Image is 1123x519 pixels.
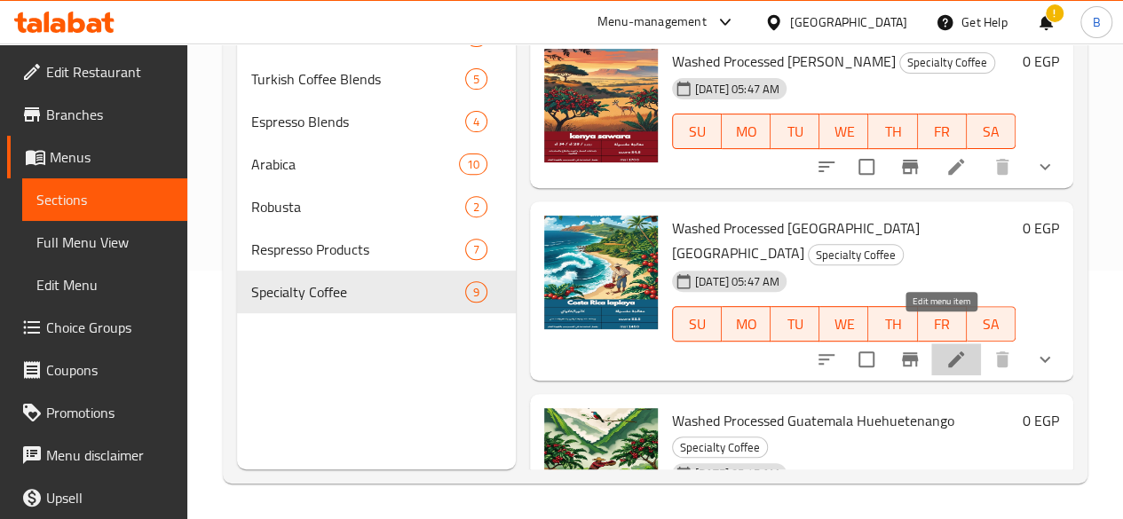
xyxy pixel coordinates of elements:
[46,317,173,338] span: Choice Groups
[544,216,658,329] img: Washed Processed Costa Rica La Playa
[46,487,173,508] span: Upsell
[251,68,465,90] span: Turkish Coffee Blends
[688,465,787,482] span: [DATE] 05:47 AM
[36,232,173,253] span: Full Menu View
[22,178,187,221] a: Sections
[1024,145,1066,188] button: show more
[809,245,903,265] span: Specialty Coffee
[826,311,861,337] span: WE
[1092,12,1100,32] span: B
[778,119,812,145] span: TU
[237,8,516,320] nav: Menu sections
[974,311,1008,337] span: SA
[974,119,1008,145] span: SA
[46,359,173,381] span: Coupons
[889,338,931,381] button: Branch-specific-item
[251,281,465,303] span: Specialty Coffee
[50,146,173,168] span: Menus
[36,274,173,295] span: Edit Menu
[672,407,954,434] span: Washed Processed Guatemala Huehuetenango
[868,114,917,149] button: TH
[46,61,173,83] span: Edit Restaurant
[597,12,707,33] div: Menu-management
[868,306,917,342] button: TH
[7,51,187,93] a: Edit Restaurant
[967,306,1016,342] button: SA
[967,114,1016,149] button: SA
[680,119,715,145] span: SU
[790,12,907,32] div: [GEOGRAPHIC_DATA]
[465,239,487,260] div: items
[237,228,516,271] div: Respresso Products7
[7,306,187,349] a: Choice Groups
[722,114,771,149] button: MO
[237,143,516,185] div: Arabica10
[237,100,516,143] div: Espresso Blends4
[251,239,465,260] span: Respresso Products
[1023,216,1059,240] h6: 0 EGP
[672,436,768,458] div: Specialty Coffee
[899,52,995,74] div: Specialty Coffee
[826,119,861,145] span: WE
[848,341,885,378] span: Select to update
[460,156,486,173] span: 10
[688,81,787,98] span: [DATE] 05:47 AM
[466,114,486,130] span: 4
[945,156,967,177] a: Edit menu item
[46,402,173,423] span: Promotions
[466,199,486,216] span: 2
[925,119,960,145] span: FR
[7,391,187,434] a: Promotions
[466,284,486,301] span: 9
[251,153,459,175] span: Arabica
[688,273,787,290] span: [DATE] 05:47 AM
[819,306,868,342] button: WE
[251,196,465,217] span: Robusta
[237,58,516,100] div: Turkish Coffee Blends5
[465,111,487,132] div: items
[729,311,763,337] span: MO
[673,437,767,458] span: Specialty Coffee
[1024,338,1066,381] button: show more
[672,114,722,149] button: SU
[925,311,960,337] span: FR
[237,185,516,228] div: Robusta2
[1023,49,1059,74] h6: 0 EGP
[466,71,486,88] span: 5
[918,114,967,149] button: FR
[1023,408,1059,433] h6: 0 EGP
[722,306,771,342] button: MO
[7,93,187,136] a: Branches
[808,244,904,265] div: Specialty Coffee
[981,338,1024,381] button: delete
[544,49,658,162] img: Washed Processed Kenny Swara
[875,119,910,145] span: TH
[7,434,187,476] a: Menu disclaimer
[819,114,868,149] button: WE
[1034,349,1056,370] svg: Show Choices
[875,311,910,337] span: TH
[680,311,715,337] span: SU
[778,311,812,337] span: TU
[805,145,848,188] button: sort-choices
[889,145,931,188] button: Branch-specific-item
[1034,156,1056,177] svg: Show Choices
[251,111,465,132] div: Espresso Blends
[22,263,187,306] a: Edit Menu
[459,153,487,175] div: items
[900,52,994,73] span: Specialty Coffee
[771,114,819,149] button: TU
[46,104,173,125] span: Branches
[7,349,187,391] a: Coupons
[36,189,173,210] span: Sections
[237,271,516,313] div: Specialty Coffee9
[672,48,896,75] span: Washed Processed [PERSON_NAME]
[466,241,486,258] span: 7
[848,148,885,185] span: Select to update
[981,145,1024,188] button: delete
[672,306,722,342] button: SU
